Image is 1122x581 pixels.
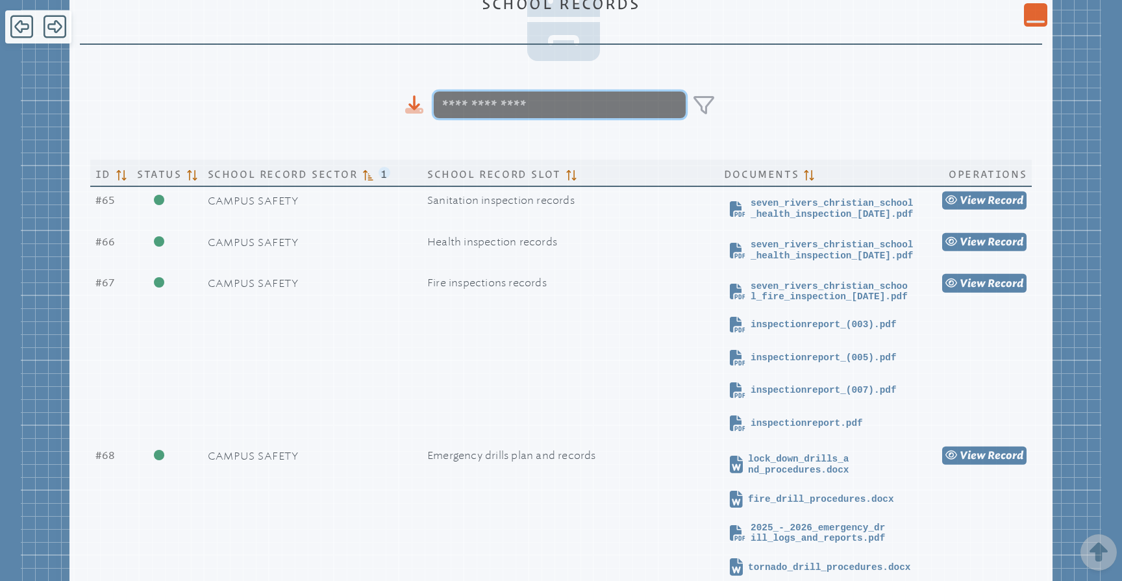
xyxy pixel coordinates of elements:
[208,277,299,290] span: Campus Safety
[988,236,1023,248] span: Record
[208,236,299,249] span: Campus Safety
[724,519,932,548] a: 2025_-_2026_emergency_drill_logs_and_reports.pdf
[751,523,928,544] span: 2025_-_2026_emergency_drill_logs_and_reports.pdf
[988,277,1023,289] span: Record
[751,281,928,303] span: seven_rivers_christian_school_fire_inspection_[DATE].pdf
[960,194,986,206] span: view
[960,449,986,462] span: view
[427,236,557,248] span: Health inspection records
[95,194,115,206] span: 65
[137,165,182,180] span: Status
[427,277,547,289] span: Fire inspections records
[960,277,986,289] span: view
[751,352,897,364] span: inspectionreport_(005).pdf
[724,236,932,265] a: seven_rivers_christian_school_health_inspection_[DATE].pdf
[724,410,866,438] a: inspectionreport.pdf
[988,194,1023,206] span: Record
[748,562,910,573] span: tornado_drill_procedures.docx
[427,194,575,206] span: Sanitation inspection records
[988,449,1023,462] span: Record
[748,454,928,475] span: lock_down_drills_and_procedures.docx
[724,450,932,479] a: lock_down_drills_and_procedures.docx
[724,277,932,306] a: seven_rivers_christian_school_fire_inspection_[DATE].pdf
[751,319,897,330] span: inspectionreport_(003).pdf
[10,14,33,40] span: Back
[724,484,897,513] a: fire_drill_procedures.docx
[208,165,358,180] span: School Record Sector
[942,447,1027,465] a: view Record
[208,450,299,462] span: Campus Safety
[1088,537,1109,568] button: Scroll Top
[405,95,423,114] div: Download to CSV
[942,232,1027,251] a: view Record
[379,167,390,179] span: 1
[44,14,66,40] span: Forward
[724,195,932,223] a: seven_rivers_christian_school_health_inspection_[DATE].pdf
[427,165,561,180] span: School Record Slot
[724,377,900,404] a: inspectionreport_(007).pdf
[942,192,1027,210] a: view Record
[208,195,299,207] span: Campus Safety
[751,385,897,396] span: inspectionreport_(007).pdf
[724,344,900,372] a: inspectionreport_(005).pdf
[95,165,111,180] span: Id
[942,274,1027,292] a: view Record
[95,236,115,248] span: 66
[748,494,894,505] span: fire_drill_procedures.docx
[960,236,986,248] span: view
[427,449,596,462] span: Emergency drills plan and records
[751,240,928,261] span: seven_rivers_christian_school_health_inspection_[DATE].pdf
[724,165,799,180] span: Documents
[949,165,1027,180] span: Operations
[95,277,115,289] span: 67
[751,198,928,219] span: seven_rivers_christian_school_health_inspection_[DATE].pdf
[95,449,115,462] span: 68
[751,418,863,429] span: inspectionreport.pdf
[724,311,900,339] a: inspectionreport_(003).pdf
